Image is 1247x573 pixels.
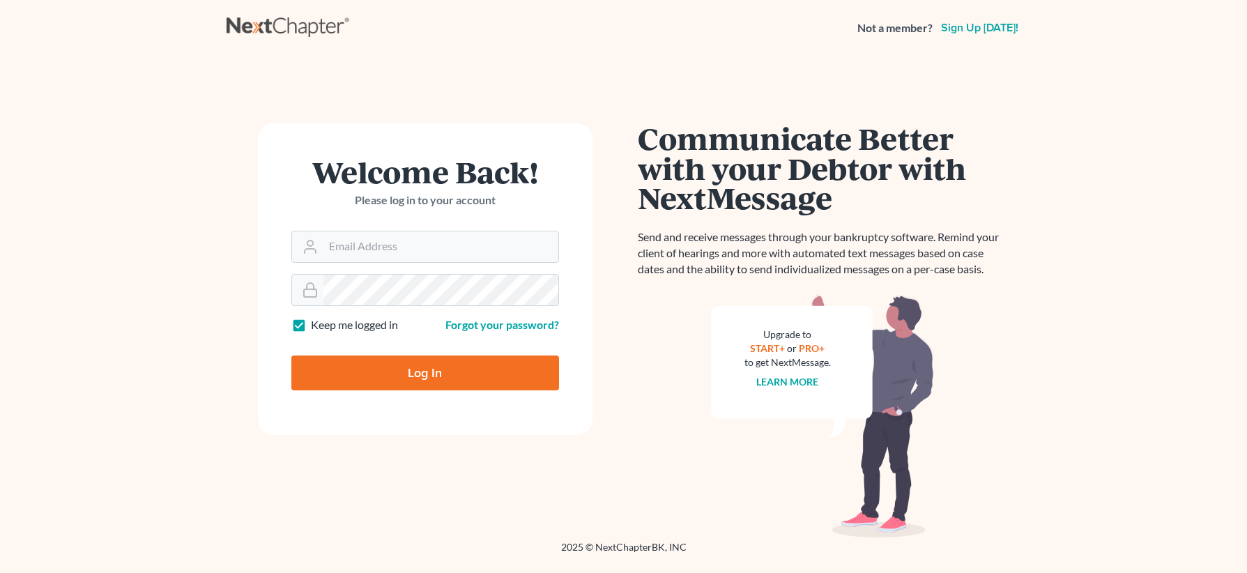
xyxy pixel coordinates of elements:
span: or [787,342,797,354]
a: Forgot your password? [445,318,559,331]
p: Send and receive messages through your bankruptcy software. Remind your client of hearings and mo... [638,229,1007,277]
label: Keep me logged in [311,317,398,333]
p: Please log in to your account [291,192,559,208]
a: Sign up [DATE]! [938,22,1021,33]
h1: Welcome Back! [291,157,559,187]
input: Log In [291,356,559,390]
div: to get NextMessage. [744,356,831,369]
a: START+ [750,342,785,354]
input: Email Address [323,231,558,262]
strong: Not a member? [857,20,933,36]
a: Learn more [756,376,818,388]
h1: Communicate Better with your Debtor with NextMessage [638,123,1007,213]
div: 2025 © NextChapterBK, INC [227,540,1021,565]
div: Upgrade to [744,328,831,342]
img: nextmessage_bg-59042aed3d76b12b5cd301f8e5b87938c9018125f34e5fa2b7a6b67550977c72.svg [711,294,934,538]
a: PRO+ [799,342,825,354]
